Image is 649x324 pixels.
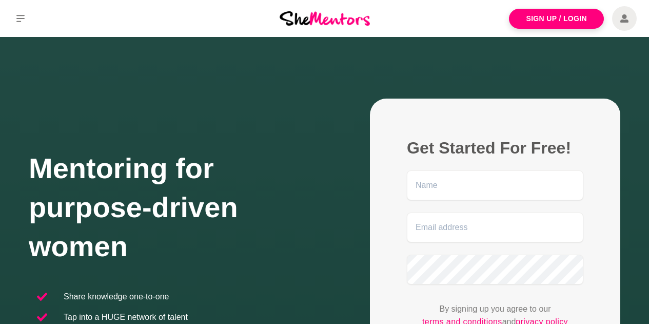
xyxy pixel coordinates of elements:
[29,149,325,266] h1: Mentoring for purpose-driven women
[280,11,370,25] img: She Mentors Logo
[407,213,583,242] input: Email address
[509,9,604,29] a: Sign Up / Login
[64,291,169,303] p: Share knowledge one-to-one
[64,311,188,323] p: Tap into a HUGE network of talent
[407,138,583,158] h2: Get Started For Free!
[407,170,583,200] input: Name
